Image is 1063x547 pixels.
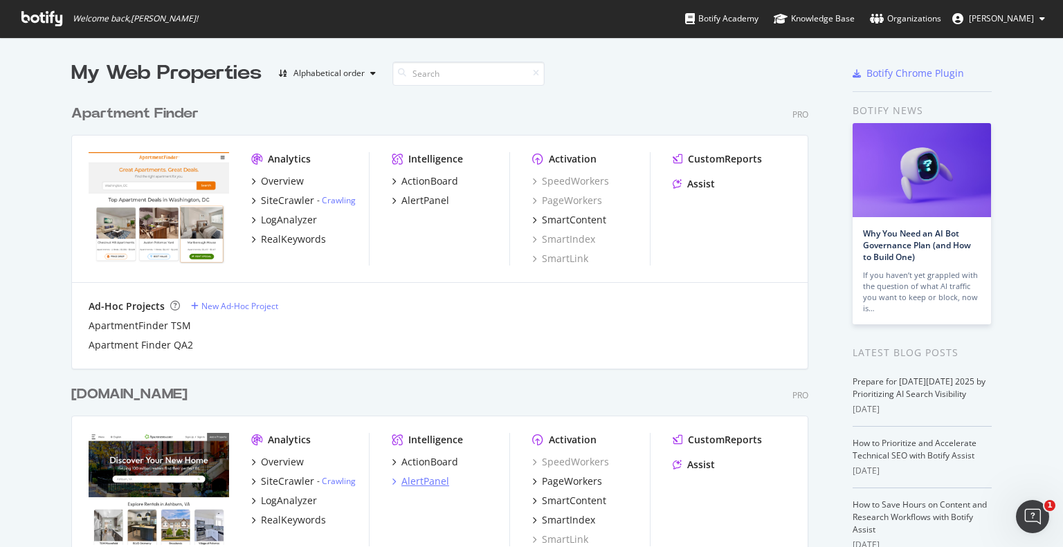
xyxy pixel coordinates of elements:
[853,465,992,477] div: [DATE]
[251,494,317,508] a: LogAnalyzer
[685,12,758,26] div: Botify Academy
[870,12,941,26] div: Organizations
[268,152,311,166] div: Analytics
[317,475,356,487] div: -
[322,194,356,206] a: Crawling
[687,177,715,191] div: Assist
[251,213,317,227] a: LogAnalyzer
[71,59,262,87] div: My Web Properties
[401,194,449,207] div: AlertPanel
[1044,500,1055,511] span: 1
[532,513,595,527] a: SmartIndex
[392,174,458,188] a: ActionBoard
[71,384,188,405] div: [DOMAIN_NAME]
[273,62,381,84] button: Alphabetical order
[251,174,304,188] a: Overview
[201,300,278,312] div: New Ad-Hoc Project
[853,437,976,461] a: How to Prioritize and Accelerate Technical SEO with Botify Assist
[89,338,193,352] a: Apartment Finder QA2
[89,299,165,313] div: Ad-Hoc Projects
[71,384,193,405] a: [DOMAIN_NAME]
[73,13,198,24] span: Welcome back, [PERSON_NAME] !
[261,513,326,527] div: RealKeywords
[261,194,314,207] div: SiteCrawler
[542,494,606,508] div: SmartContent
[251,474,356,488] a: SiteCrawler- Crawling
[261,494,317,508] div: LogAnalyzer
[532,455,609,469] a: SpeedWorkers
[941,8,1056,30] button: [PERSON_NAME]
[392,62,545,86] input: Search
[673,152,762,166] a: CustomReports
[293,69,365,77] div: Alphabetical order
[261,174,304,188] div: Overview
[261,213,317,227] div: LogAnalyzer
[317,194,356,206] div: -
[792,109,808,120] div: Pro
[191,300,278,312] a: New Ad-Hoc Project
[401,174,458,188] div: ActionBoard
[532,232,595,246] a: SmartIndex
[853,103,992,118] div: Botify news
[89,319,191,333] a: ApartmentFinder TSM
[392,194,449,207] a: AlertPanel
[261,232,326,246] div: RealKeywords
[1016,500,1049,533] iframe: Intercom live chat
[71,104,204,124] a: Apartment Finder
[863,270,981,314] div: If you haven’t yet grappled with the question of what AI traffic you want to keep or block, now is…
[401,455,458,469] div: ActionBoard
[408,152,463,166] div: Intelligence
[673,433,762,447] a: CustomReports
[268,433,311,447] div: Analytics
[532,174,609,188] a: SpeedWorkers
[261,455,304,469] div: Overview
[542,513,595,527] div: SmartIndex
[853,403,992,416] div: [DATE]
[532,213,606,227] a: SmartContent
[792,389,808,401] div: Pro
[392,455,458,469] a: ActionBoard
[863,228,971,263] a: Why You Need an AI Bot Governance Plan (and How to Build One)
[532,532,588,546] a: SmartLink
[89,433,229,545] img: apartments.com
[532,494,606,508] a: SmartContent
[969,12,1034,24] span: Craig Harkins
[687,458,715,472] div: Assist
[261,474,314,488] div: SiteCrawler
[853,123,991,217] img: Why You Need an AI Bot Governance Plan (and How to Build One)
[532,474,602,488] a: PageWorkers
[532,252,588,266] a: SmartLink
[673,458,715,472] a: Assist
[89,152,229,264] img: apartmentfinder.com
[322,475,356,487] a: Crawling
[853,66,964,80] a: Botify Chrome Plugin
[542,213,606,227] div: SmartContent
[549,152,597,166] div: Activation
[866,66,964,80] div: Botify Chrome Plugin
[71,104,199,124] div: Apartment Finder
[853,376,985,400] a: Prepare for [DATE][DATE] 2025 by Prioritizing AI Search Visibility
[853,499,987,535] a: How to Save Hours on Content and Research Workflows with Botify Assist
[673,177,715,191] a: Assist
[542,474,602,488] div: PageWorkers
[688,152,762,166] div: CustomReports
[774,12,855,26] div: Knowledge Base
[251,232,326,246] a: RealKeywords
[549,433,597,447] div: Activation
[392,474,449,488] a: AlertPanel
[532,194,602,207] a: PageWorkers
[251,194,356,207] a: SiteCrawler- Crawling
[853,345,992,360] div: Latest Blog Posts
[401,474,449,488] div: AlertPanel
[251,513,326,527] a: RealKeywords
[408,433,463,447] div: Intelligence
[251,455,304,469] a: Overview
